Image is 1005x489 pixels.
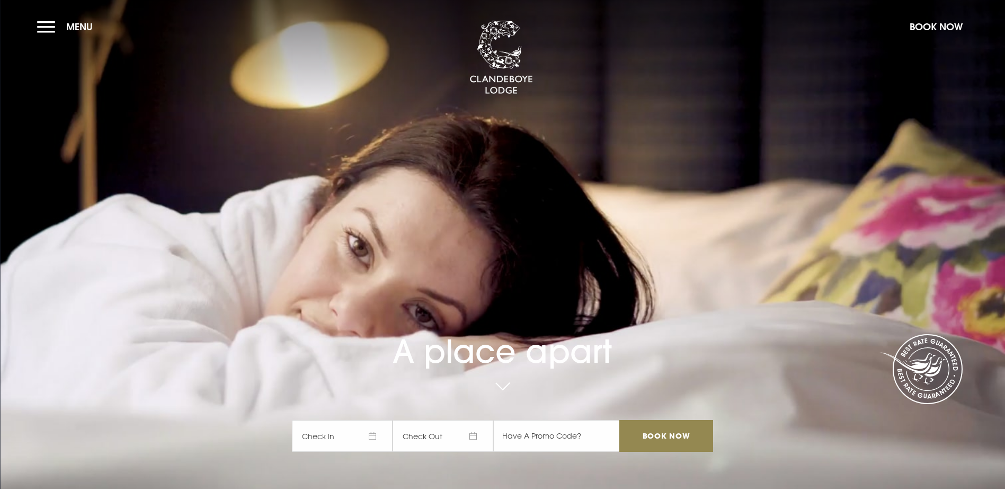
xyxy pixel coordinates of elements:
[619,420,713,452] input: Book Now
[292,420,393,452] span: Check In
[292,303,713,370] h1: A place apart
[904,15,968,38] button: Book Now
[66,21,93,33] span: Menu
[493,420,619,452] input: Have A Promo Code?
[469,21,533,95] img: Clandeboye Lodge
[37,15,98,38] button: Menu
[393,420,493,452] span: Check Out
